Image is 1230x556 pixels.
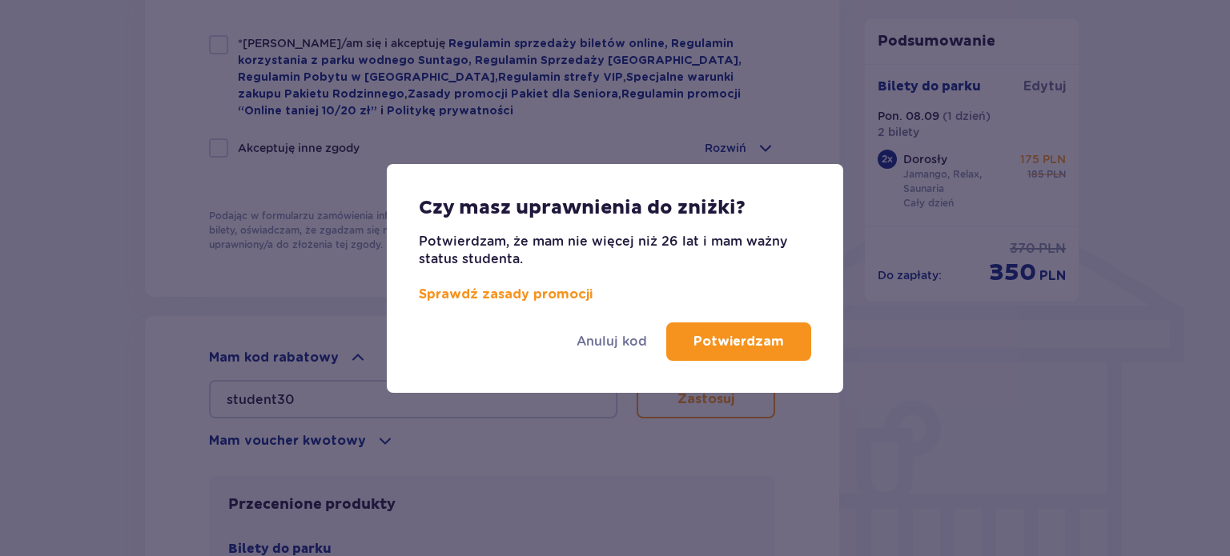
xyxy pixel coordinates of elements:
[693,333,784,350] p: Potwierdzam
[666,322,811,361] button: Potwierdzam
[577,333,647,350] a: Anuluj kod
[419,288,593,301] a: Sprawdź zasady promocji
[419,233,811,303] p: Potwierdzam, że mam nie więcej niż 26 lat i mam ważny status studenta.
[419,196,746,220] p: Czy masz uprawnienia do zniżki?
